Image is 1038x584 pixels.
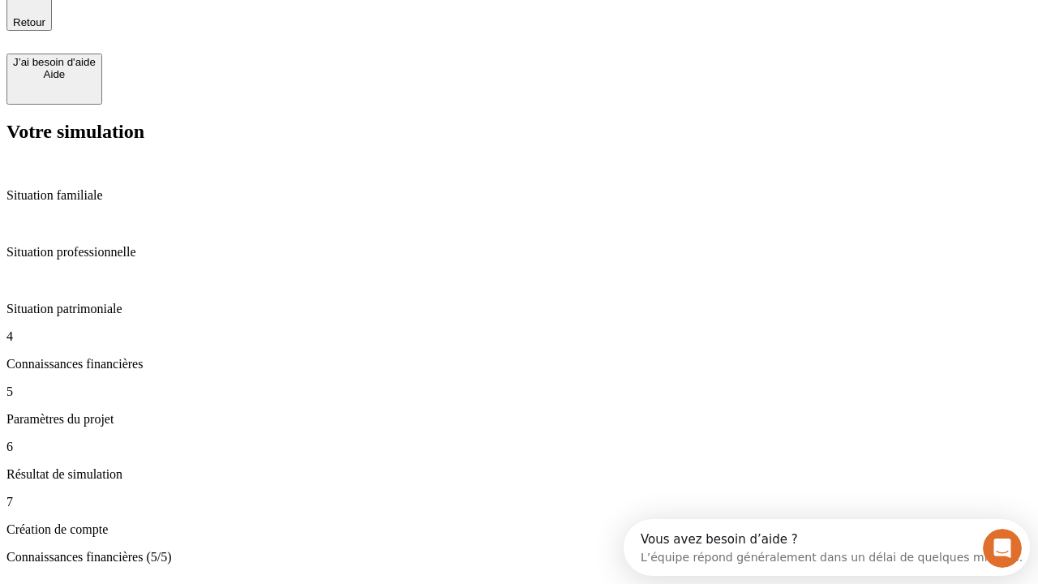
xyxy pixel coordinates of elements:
p: Résultat de simulation [6,467,1032,482]
p: Connaissances financières (5/5) [6,550,1032,565]
p: 6 [6,440,1032,454]
div: Ouvrir le Messenger Intercom [6,6,447,51]
p: 5 [6,384,1032,399]
p: 7 [6,495,1032,509]
p: Connaissances financières [6,357,1032,371]
div: Vous avez besoin d’aide ? [17,14,399,27]
p: Situation patrimoniale [6,302,1032,316]
div: J’ai besoin d'aide [13,56,96,68]
p: Création de compte [6,522,1032,537]
p: 4 [6,329,1032,344]
p: Paramètres du projet [6,412,1032,427]
iframe: Intercom live chat [983,529,1022,568]
button: J’ai besoin d'aideAide [6,54,102,105]
div: L’équipe répond généralement dans un délai de quelques minutes. [17,27,399,44]
p: Situation professionnelle [6,245,1032,260]
iframe: Intercom live chat discovery launcher [624,519,1030,576]
p: Situation familiale [6,188,1032,203]
div: Aide [13,68,96,80]
span: Retour [13,16,45,28]
h2: Votre simulation [6,121,1032,143]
